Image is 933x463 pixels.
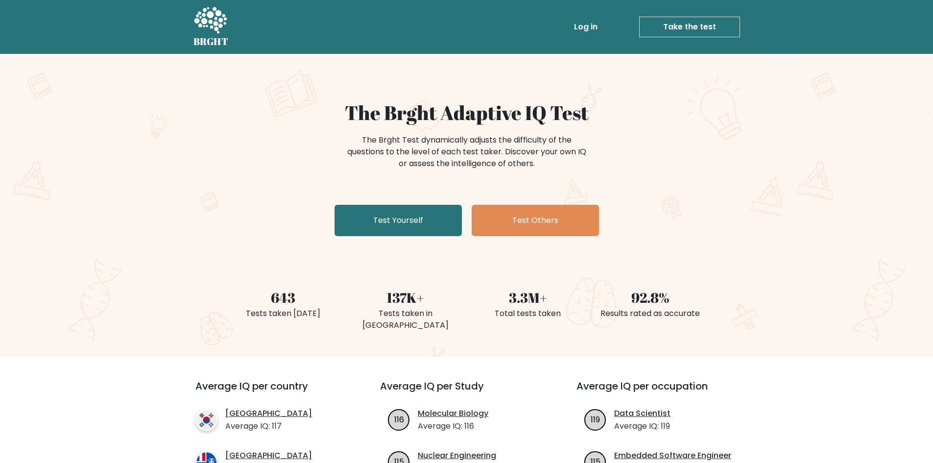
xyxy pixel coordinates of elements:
[591,414,600,425] text: 119
[335,205,462,236] a: Test Yourself
[225,420,312,432] p: Average IQ: 117
[473,308,583,319] div: Total tests taken
[418,408,488,419] a: Molecular Biology
[350,308,461,331] div: Tests taken in [GEOGRAPHIC_DATA]
[576,380,749,404] h3: Average IQ per occupation
[418,450,496,462] a: Nuclear Engineering
[639,17,740,37] a: Take the test
[614,450,731,462] a: Embedded Software Engineer
[595,308,706,319] div: Results rated as accurate
[225,408,312,419] a: [GEOGRAPHIC_DATA]
[394,414,404,425] text: 116
[595,287,706,308] div: 92.8%
[195,380,345,404] h3: Average IQ per country
[193,4,229,50] a: BRGHT
[614,408,670,419] a: Data Scientist
[473,287,583,308] div: 3.3M+
[380,380,553,404] h3: Average IQ per Study
[228,308,338,319] div: Tests taken [DATE]
[614,420,670,432] p: Average IQ: 119
[344,134,589,170] div: The Brght Test dynamically adjusts the difficulty of the questions to the level of each test take...
[472,205,599,236] a: Test Others
[570,17,601,37] a: Log in
[418,420,488,432] p: Average IQ: 116
[193,36,229,48] h5: BRGHT
[195,409,217,431] img: country
[228,287,338,308] div: 643
[350,287,461,308] div: 137K+
[228,101,706,124] h1: The Brght Adaptive IQ Test
[225,450,312,462] a: [GEOGRAPHIC_DATA]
